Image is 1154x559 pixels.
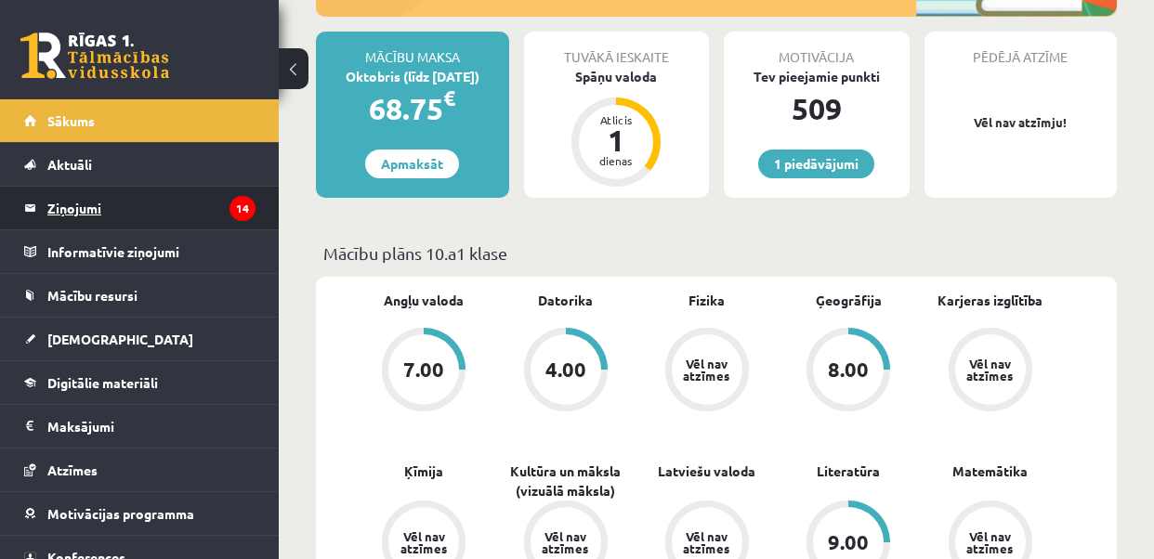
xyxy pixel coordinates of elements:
[24,274,256,317] a: Mācību resursi
[588,114,644,125] div: Atlicis
[658,461,755,481] a: Latviešu valoda
[47,331,193,347] span: [DEMOGRAPHIC_DATA]
[524,67,710,189] a: Spāņu valoda Atlicis 1 dienas
[365,149,459,178] a: Apmaksāt
[403,359,444,380] div: 7.00
[316,86,509,131] div: 68.75
[964,357,1016,382] div: Vēl nav atzīmes
[24,99,256,142] a: Sākums
[47,461,98,478] span: Atzīmes
[316,67,509,86] div: Oktobris (līdz [DATE])
[47,112,95,129] span: Sākums
[828,359,869,380] div: 8.00
[20,32,169,79] a: Rīgas 1. Tālmācības vidusskola
[588,155,644,166] div: dienas
[545,359,586,380] div: 4.00
[24,187,256,229] a: Ziņojumi14
[817,461,880,481] a: Literatūra
[384,291,464,310] a: Angļu valoda
[724,67,910,86] div: Tev pieejamie punkti
[920,328,1061,415] a: Vēl nav atzīmes
[952,461,1028,481] a: Matemātika
[47,405,256,448] legend: Maksājumi
[524,32,710,67] div: Tuvākā ieskaite
[404,461,443,481] a: Ķīmija
[588,125,644,155] div: 1
[681,530,733,554] div: Vēl nav atzīmes
[816,291,882,310] a: Ģeogrāfija
[24,492,256,535] a: Motivācijas programma
[538,291,593,310] a: Datorika
[724,86,910,131] div: 509
[24,230,256,273] a: Informatīvie ziņojumi
[540,530,592,554] div: Vēl nav atzīmes
[24,143,256,186] a: Aktuāli
[229,196,256,221] i: 14
[778,328,919,415] a: 8.00
[925,32,1118,67] div: Pēdējā atzīme
[636,328,778,415] a: Vēl nav atzīmes
[47,505,194,522] span: Motivācijas programma
[443,84,455,111] span: €
[524,67,710,86] div: Spāņu valoda
[828,532,869,552] div: 9.00
[24,405,256,448] a: Maksājumi
[24,448,256,491] a: Atzīmes
[938,291,1043,310] a: Karjeras izglītība
[398,530,450,554] div: Vēl nav atzīmes
[681,357,733,382] div: Vēl nav atzīmes
[47,187,256,229] legend: Ziņojumi
[47,230,256,273] legend: Informatīvie ziņojumi
[494,461,636,500] a: Kultūra un māksla (vizuālā māksla)
[934,113,1108,132] p: Vēl nav atzīmju!
[316,32,509,67] div: Mācību maksa
[758,149,874,178] a: 1 piedāvājumi
[24,361,256,404] a: Digitālie materiāli
[688,291,725,310] a: Fizika
[47,156,92,173] span: Aktuāli
[724,32,910,67] div: Motivācija
[24,318,256,360] a: [DEMOGRAPHIC_DATA]
[47,374,158,391] span: Digitālie materiāli
[353,328,494,415] a: 7.00
[323,240,1109,266] p: Mācību plāns 10.a1 klase
[964,530,1016,554] div: Vēl nav atzīmes
[47,287,138,304] span: Mācību resursi
[494,328,636,415] a: 4.00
